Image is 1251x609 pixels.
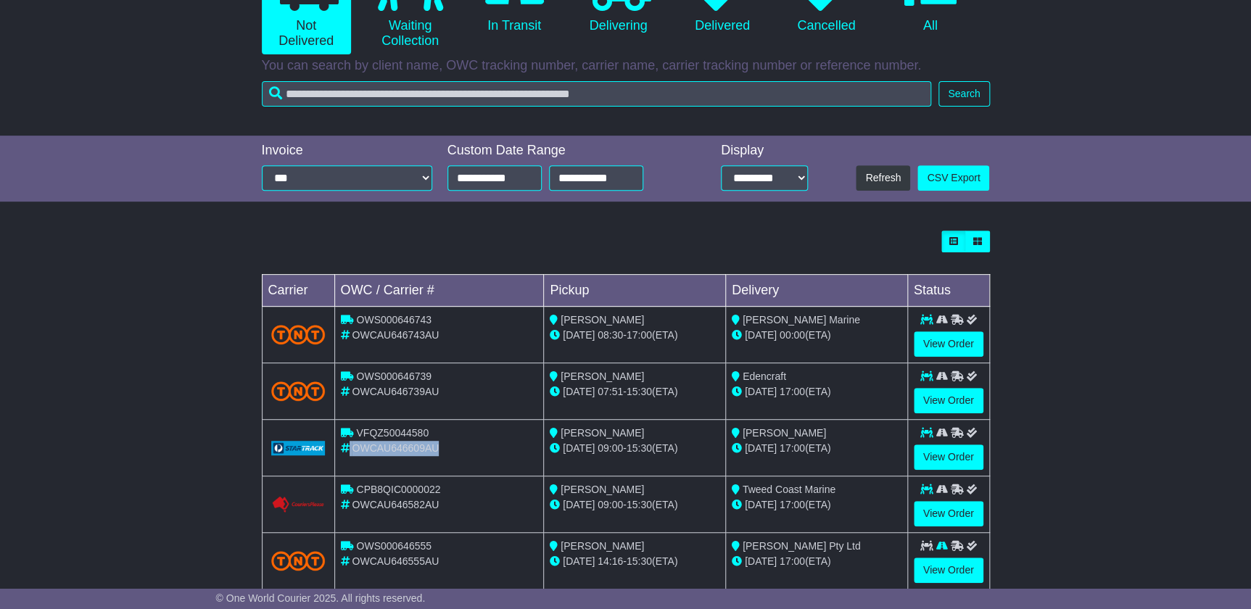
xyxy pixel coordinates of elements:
span: 00:00 [780,329,805,341]
span: OWCAU646582AU [352,499,439,510]
div: - (ETA) [550,497,719,513]
div: (ETA) [732,554,901,569]
span: [DATE] [563,386,595,397]
span: OWCAU646609AU [352,442,439,454]
div: (ETA) [732,384,901,399]
img: TNT_Domestic.png [271,551,326,571]
div: Invoice [262,143,433,159]
div: - (ETA) [550,328,719,343]
div: (ETA) [732,328,901,343]
div: Display [721,143,808,159]
div: (ETA) [732,441,901,456]
div: - (ETA) [550,384,719,399]
div: - (ETA) [550,441,719,456]
span: 17:00 [780,386,805,397]
span: OWS000646739 [356,370,432,382]
span: Edencraft [743,370,786,382]
span: 09:00 [598,499,623,510]
span: OWCAU646743AU [352,329,439,341]
span: [PERSON_NAME] [561,484,644,495]
td: Status [907,275,989,307]
span: [DATE] [745,555,777,567]
a: View Order [914,331,983,357]
span: 17:00 [780,499,805,510]
a: View Order [914,501,983,526]
span: OWS000646555 [356,540,432,552]
span: OWCAU646555AU [352,555,439,567]
img: TNT_Domestic.png [271,381,326,401]
span: [PERSON_NAME] [561,314,644,326]
div: - (ETA) [550,554,719,569]
span: 17:00 [780,555,805,567]
span: [DATE] [563,442,595,454]
span: [DATE] [745,386,777,397]
span: 15:30 [627,442,652,454]
img: GetCarrierServiceLogo [271,441,326,455]
div: Custom Date Range [447,143,680,159]
td: Pickup [544,275,726,307]
span: 15:30 [627,555,652,567]
a: View Order [914,558,983,583]
span: [DATE] [563,329,595,341]
div: (ETA) [732,497,901,513]
a: View Order [914,444,983,470]
span: [DATE] [745,329,777,341]
td: OWC / Carrier # [334,275,544,307]
span: [DATE] [745,442,777,454]
td: Carrier [262,275,334,307]
span: VFQZ50044580 [356,427,429,439]
button: Refresh [856,165,910,191]
span: [DATE] [563,499,595,510]
img: TNT_Domestic.png [271,325,326,344]
span: [DATE] [745,499,777,510]
span: [PERSON_NAME] Marine [743,314,860,326]
span: [PERSON_NAME] [561,427,644,439]
a: View Order [914,388,983,413]
span: OWCAU646739AU [352,386,439,397]
span: 17:00 [627,329,652,341]
span: 07:51 [598,386,623,397]
span: [PERSON_NAME] Pty Ltd [743,540,861,552]
span: 09:00 [598,442,623,454]
span: [PERSON_NAME] [561,370,644,382]
button: Search [938,81,989,107]
span: 08:30 [598,329,623,341]
span: [PERSON_NAME] [743,427,826,439]
span: [PERSON_NAME] [561,540,644,552]
span: Tweed Coast Marine [743,484,835,495]
p: You can search by client name, OWC tracking number, carrier name, carrier tracking number or refe... [262,58,990,74]
span: 15:30 [627,386,652,397]
span: 17:00 [780,442,805,454]
span: OWS000646743 [356,314,432,326]
td: Delivery [725,275,907,307]
span: CPB8QIC0000022 [356,484,440,495]
img: GetCarrierServiceLogo [271,496,326,513]
span: 14:16 [598,555,623,567]
span: © One World Courier 2025. All rights reserved. [216,592,426,604]
span: [DATE] [563,555,595,567]
a: CSV Export [917,165,989,191]
span: 15:30 [627,499,652,510]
